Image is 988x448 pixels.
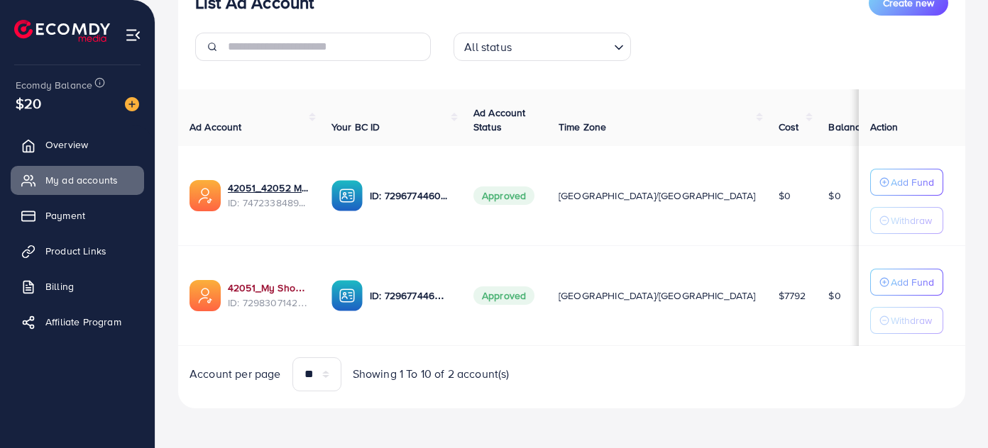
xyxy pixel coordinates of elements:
[11,201,144,230] a: Payment
[125,97,139,111] img: image
[559,289,756,303] span: [GEOGRAPHIC_DATA]/[GEOGRAPHIC_DATA]
[828,120,866,134] span: Balance
[11,130,144,159] a: Overview
[11,272,144,301] a: Billing
[45,279,74,293] span: Billing
[228,296,309,310] span: ID: 7298307142862290946
[190,180,221,211] img: ic-ads-acc.e4c84228.svg
[125,27,141,43] img: menu
[473,186,534,205] span: Approved
[779,120,799,134] span: Cost
[14,20,110,42] img: logo
[45,244,106,258] span: Product Links
[473,106,526,134] span: Ad Account Status
[870,169,943,196] button: Add Fund
[559,189,756,203] span: [GEOGRAPHIC_DATA]/[GEOGRAPHIC_DATA]
[891,312,932,329] p: Withdraw
[45,315,121,329] span: Affiliate Program
[45,138,88,152] span: Overview
[870,269,943,296] button: Add Fund
[45,208,85,223] span: Payment
[228,196,309,210] span: ID: 7472338489627934736
[870,207,943,234] button: Withdraw
[16,78,92,92] span: Ecomdy Balance
[828,189,840,203] span: $0
[190,120,242,134] span: Ad Account
[828,289,840,303] span: $0
[891,174,934,191] p: Add Fund
[228,281,309,295] a: 42051_My Shop Ideas_1699269558083
[228,181,309,195] a: 42051_42052 My Shop Ideas_1739789387725
[779,189,791,203] span: $0
[331,280,363,311] img: ic-ba-acc.ded83a64.svg
[190,280,221,311] img: ic-ads-acc.e4c84228.svg
[190,366,281,382] span: Account per page
[353,366,510,382] span: Showing 1 To 10 of 2 account(s)
[11,166,144,194] a: My ad accounts
[870,120,899,134] span: Action
[559,120,606,134] span: Time Zone
[891,274,934,291] p: Add Fund
[870,307,943,334] button: Withdraw
[228,181,309,210] div: <span class='underline'>42051_42052 My Shop Ideas_1739789387725</span></br>7472338489627934736
[461,37,515,57] span: All status
[370,287,451,304] p: ID: 7296774460420456449
[473,286,534,305] span: Approved
[331,120,380,134] span: Your BC ID
[891,212,932,229] p: Withdraw
[11,308,144,336] a: Affiliate Program
[516,34,608,57] input: Search for option
[45,173,118,187] span: My ad accounts
[370,187,451,204] p: ID: 7296774460420456449
[454,33,631,61] div: Search for option
[11,237,144,265] a: Product Links
[331,180,363,211] img: ic-ba-acc.ded83a64.svg
[16,93,41,113] span: $20
[779,289,806,303] span: $7792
